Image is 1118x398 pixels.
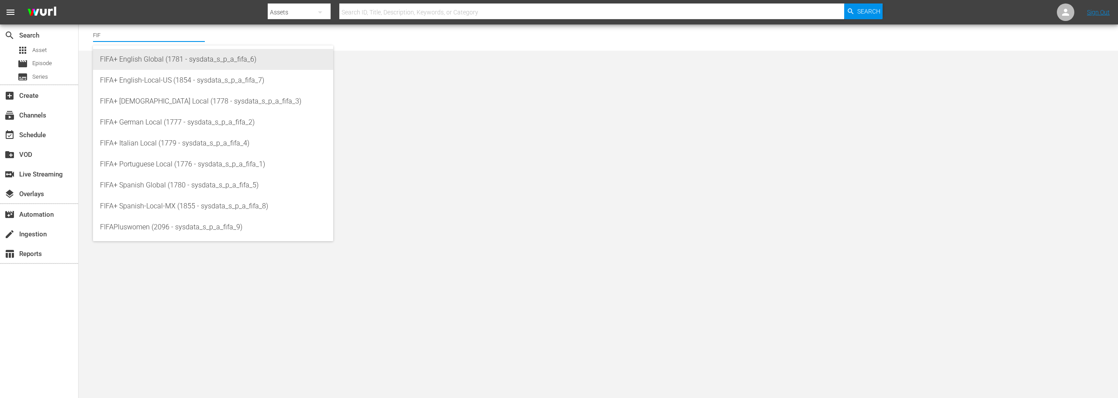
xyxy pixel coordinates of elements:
span: Automation [4,209,15,220]
span: menu [5,7,16,17]
span: Search [857,3,880,19]
div: FIFA+ Spanish Global (1780 - sysdata_s_p_a_fifa_5) [100,175,326,196]
span: Overlays [4,189,15,199]
span: Create [4,90,15,101]
button: Search [844,3,883,19]
span: Channels [4,110,15,121]
span: Reports [4,249,15,259]
img: ans4CAIJ8jUAAAAAAAAAAAAAAAAAAAAAAAAgQb4GAAAAAAAAAAAAAAAAAAAAAAAAJMjXAAAAAAAAAAAAAAAAAAAAAAAAgAT5G... [21,2,63,23]
span: Ingestion [4,229,15,239]
span: Schedule [4,130,15,140]
span: Asset [17,45,28,55]
span: Series [32,73,48,81]
div: FIFA+ English Global (1781 - sysdata_s_p_a_fifa_6) [100,49,326,70]
div: FIFA+ German Local (1777 - sysdata_s_p_a_fifa_2) [100,112,326,133]
div: FIFA+ Italian Local (1779 - sysdata_s_p_a_fifa_4) [100,133,326,154]
span: Episode [17,59,28,69]
div: FIFA+ Spanish-Local-MX (1855 - sysdata_s_p_a_fifa_8) [100,196,326,217]
span: Series [17,72,28,82]
span: Live Streaming [4,169,15,180]
span: VOD [4,149,15,160]
div: FIFA+ Portuguese Local (1776 - sysdata_s_p_a_fifa_1) [100,154,326,175]
span: Asset [32,46,47,55]
div: FIFAPluswomen (2096 - sysdata_s_p_a_fifa_9) [100,217,326,238]
span: Search [4,30,15,41]
a: Sign Out [1087,9,1110,16]
div: FIFA+ English-Local-US (1854 - sysdata_s_p_a_fifa_7) [100,70,326,91]
span: Episode [32,59,52,68]
div: FIFA+ [DEMOGRAPHIC_DATA] Local (1778 - sysdata_s_p_a_fifa_3) [100,91,326,112]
